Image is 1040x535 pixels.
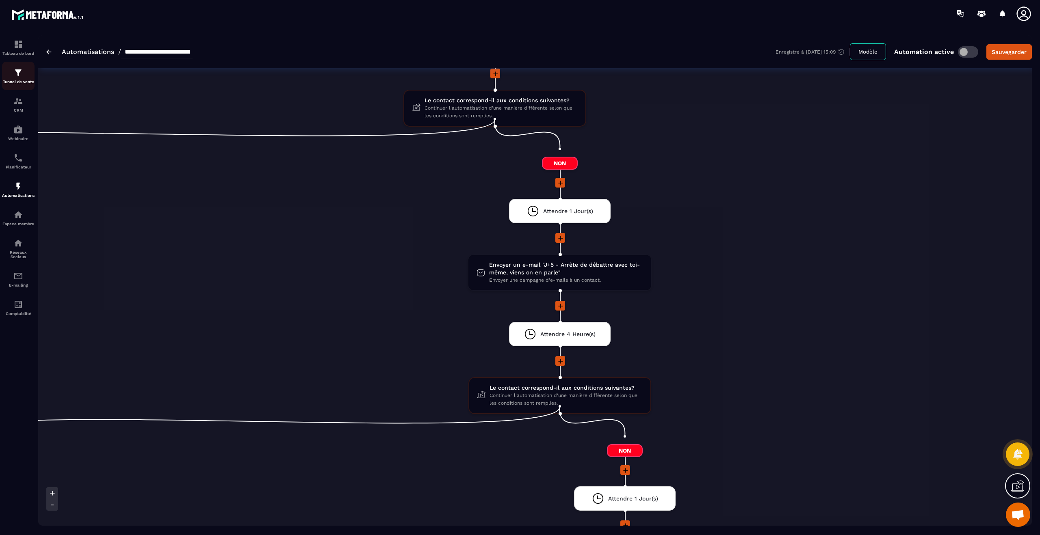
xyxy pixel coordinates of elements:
[2,175,35,204] a: automationsautomationsAutomatisations
[11,7,84,22] img: logo
[13,181,23,191] img: automations
[490,392,642,407] span: Continuer l'automatisation d'une manière différente selon que les conditions sont remplies.
[2,250,35,259] p: Réseaux Sociaux
[62,48,114,56] a: Automatisations
[489,276,643,284] span: Envoyer une campagne d'e-mails à un contact.
[2,265,35,293] a: emailemailE-mailing
[13,39,23,49] img: formation
[986,44,1032,60] button: Sauvegarder
[607,444,643,457] span: Non
[2,33,35,62] a: formationformationTableau de bord
[992,48,1027,56] div: Sauvegarder
[2,147,35,175] a: schedulerschedulerPlanificateur
[1006,503,1030,527] a: Open chat
[540,330,596,338] span: Attendre 4 Heure(s)
[806,49,836,55] p: [DATE] 15:09
[2,204,35,232] a: automationsautomationsEspace membre
[2,119,35,147] a: automationsautomationsWebinaire
[425,104,577,120] span: Continuer l'automatisation d'une manière différente selon que les conditions sont remplies.
[2,136,35,141] p: Webinaire
[2,62,35,90] a: formationformationTunnel de vente
[894,48,954,56] p: Automation active
[118,48,121,56] span: /
[13,125,23,134] img: automations
[2,232,35,265] a: social-networksocial-networkRéseaux Sociaux
[425,97,577,104] span: Le contact correspond-il aux conditions suivantes?
[2,90,35,119] a: formationformationCRM
[13,238,23,248] img: social-network
[2,311,35,316] p: Comptabilité
[542,157,578,170] span: Non
[13,271,23,281] img: email
[2,51,35,56] p: Tableau de bord
[2,222,35,226] p: Espace membre
[2,108,35,112] p: CRM
[2,293,35,322] a: accountantaccountantComptabilité
[543,207,593,215] span: Attendre 1 Jour(s)
[776,48,850,56] div: Enregistré à
[46,50,52,54] img: arrow
[13,210,23,220] img: automations
[13,68,23,78] img: formation
[2,80,35,84] p: Tunnel de vente
[13,153,23,163] img: scheduler
[13,96,23,106] img: formation
[489,261,643,276] span: Envoyer un e-mail "J+5 - Arrête de débattre avec toi-même, viens on en parle"
[608,495,658,503] span: Attendre 1 Jour(s)
[2,283,35,287] p: E-mailing
[2,165,35,169] p: Planificateur
[490,384,642,392] span: Le contact correspond-il aux conditions suivantes?
[2,193,35,198] p: Automatisations
[850,43,886,60] button: Modèle
[13,300,23,309] img: accountant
